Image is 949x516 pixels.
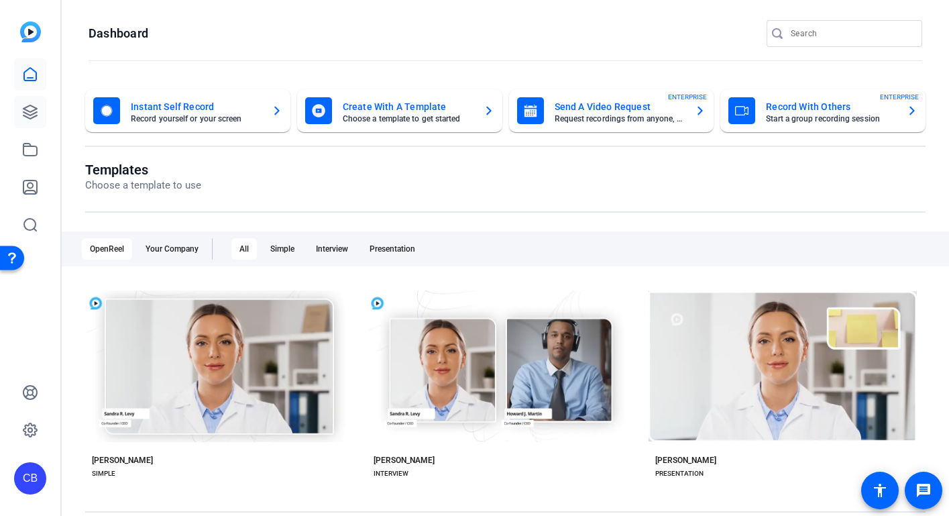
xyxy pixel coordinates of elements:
[297,89,502,132] button: Create With A TemplateChoose a template to get started
[766,115,896,123] mat-card-subtitle: Start a group recording session
[14,462,46,495] div: CB
[880,92,919,102] span: ENTERPRISE
[791,25,911,42] input: Search
[89,25,148,42] h1: Dashboard
[555,99,685,115] mat-card-title: Send A Video Request
[668,92,707,102] span: ENTERPRISE
[343,115,473,123] mat-card-subtitle: Choose a template to get started
[131,99,261,115] mat-card-title: Instant Self Record
[131,115,261,123] mat-card-subtitle: Record yourself or your screen
[555,115,685,123] mat-card-subtitle: Request recordings from anyone, anywhere
[85,162,201,178] h1: Templates
[85,178,201,193] p: Choose a template to use
[361,238,423,260] div: Presentation
[872,482,888,499] mat-icon: accessibility
[655,455,716,466] div: [PERSON_NAME]
[85,89,290,132] button: Instant Self RecordRecord yourself or your screen
[20,21,41,42] img: blue-gradient.svg
[374,468,408,479] div: INTERVIEW
[509,89,714,132] button: Send A Video RequestRequest recordings from anyone, anywhereENTERPRISE
[655,468,704,479] div: PRESENTATION
[720,89,926,132] button: Record With OthersStart a group recording sessionENTERPRISE
[343,99,473,115] mat-card-title: Create With A Template
[92,455,153,466] div: [PERSON_NAME]
[766,99,896,115] mat-card-title: Record With Others
[231,238,257,260] div: All
[915,482,932,499] mat-icon: message
[92,468,115,479] div: SIMPLE
[308,238,356,260] div: Interview
[137,238,207,260] div: Your Company
[374,455,435,466] div: [PERSON_NAME]
[262,238,302,260] div: Simple
[82,238,132,260] div: OpenReel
